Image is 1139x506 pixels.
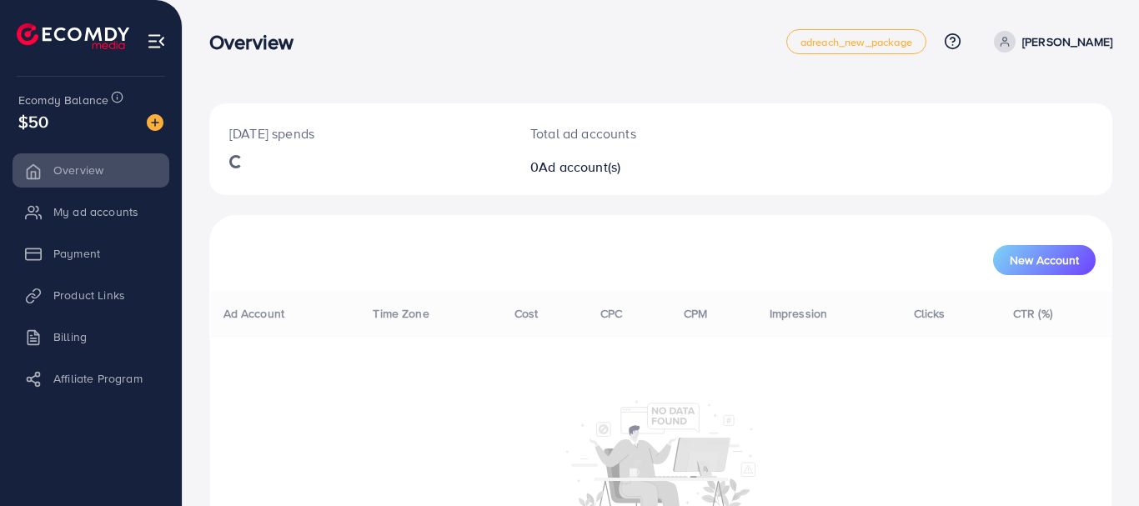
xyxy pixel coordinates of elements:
img: image [147,114,163,131]
p: [DATE] spends [229,123,490,143]
img: logo [17,23,129,49]
span: New Account [1010,254,1079,266]
h2: 0 [530,159,716,175]
a: adreach_new_package [786,29,926,54]
a: [PERSON_NAME] [987,31,1112,53]
img: menu [147,32,166,51]
span: Ad account(s) [539,158,620,176]
span: Ecomdy Balance [18,92,108,108]
button: New Account [993,245,1096,275]
span: $50 [18,109,48,133]
span: adreach_new_package [800,37,912,48]
p: Total ad accounts [530,123,716,143]
p: [PERSON_NAME] [1022,32,1112,52]
h3: Overview [209,30,307,54]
